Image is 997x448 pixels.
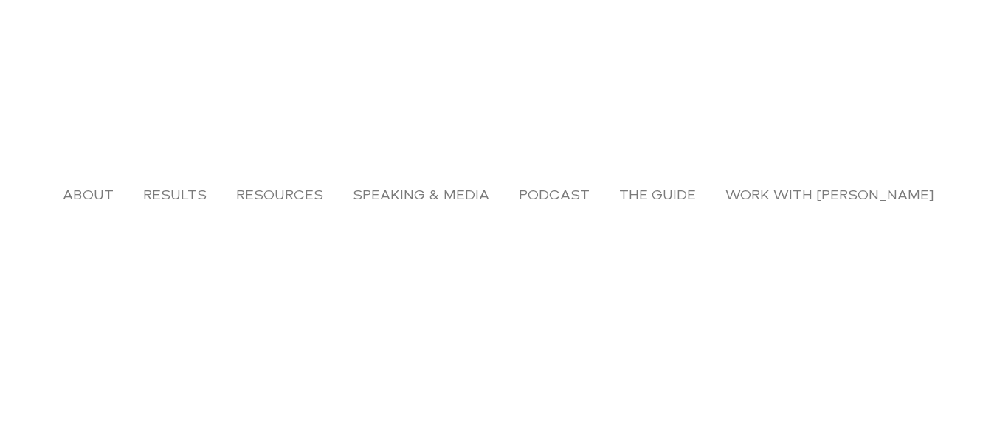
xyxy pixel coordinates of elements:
nav: Menu [15,178,982,212]
a: Resources [221,178,338,212]
a: Work with [PERSON_NAME] [711,178,949,212]
a: Speaking & Media [338,178,504,212]
a: About [48,178,128,212]
a: The Guide [604,178,711,212]
a: Results [128,178,221,212]
a: Podcast [504,178,604,212]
